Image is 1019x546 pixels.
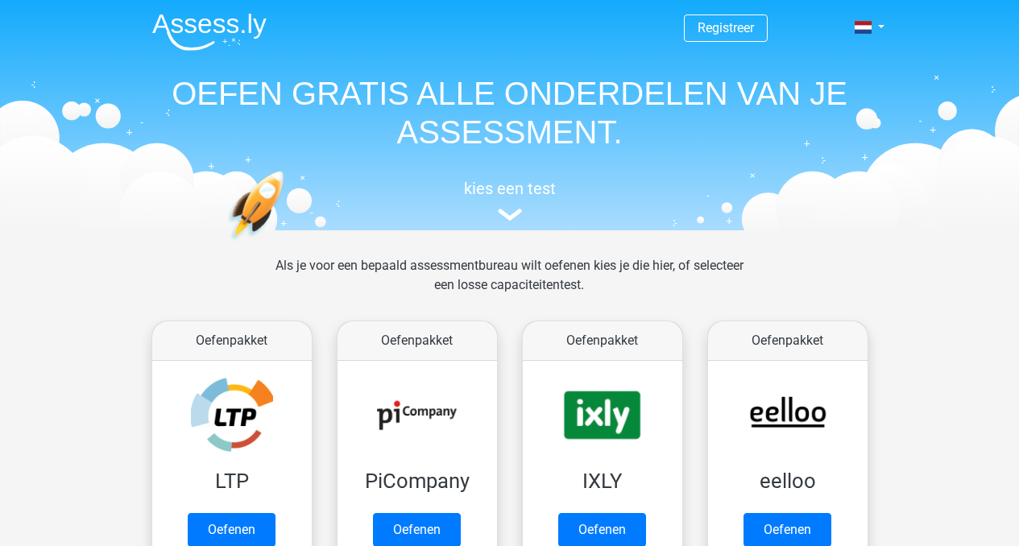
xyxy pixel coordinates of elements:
h5: kies een test [139,179,880,198]
h1: OEFEN GRATIS ALLE ONDERDELEN VAN JE ASSESSMENT. [139,74,880,151]
a: Registreer [698,20,754,35]
a: kies een test [139,179,880,221]
div: Als je voor een bepaald assessmentbureau wilt oefenen kies je die hier, of selecteer een losse ca... [263,256,756,314]
img: oefenen [228,171,346,316]
img: assessment [498,209,522,221]
img: Assessly [152,13,267,51]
